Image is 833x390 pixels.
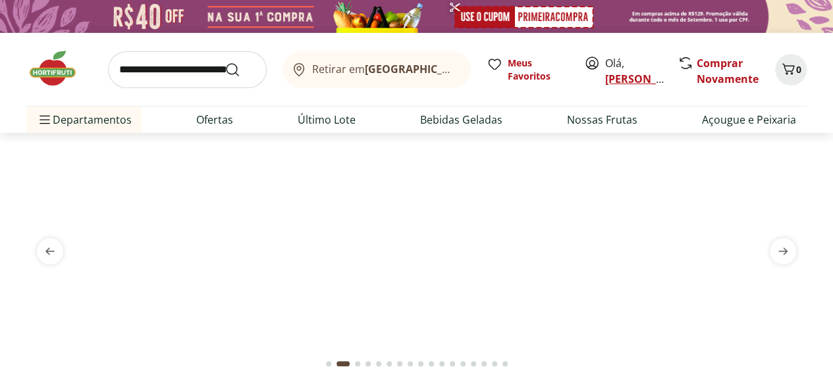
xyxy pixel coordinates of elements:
a: [PERSON_NAME] [605,72,691,86]
img: Hortifruti [26,49,92,88]
button: Go to page 11 from fs-carousel [437,348,447,379]
button: Go to page 14 from fs-carousel [468,348,479,379]
button: Go to page 12 from fs-carousel [447,348,458,379]
button: previous [26,238,74,264]
span: Meus Favoritos [508,57,568,83]
button: Go to page 4 from fs-carousel [363,348,373,379]
span: Departamentos [37,104,132,135]
button: Retirar em[GEOGRAPHIC_DATA]/[GEOGRAPHIC_DATA] [282,51,471,88]
button: Go to page 8 from fs-carousel [405,348,416,379]
button: Submit Search [225,62,256,78]
a: Bebidas Geladas [420,112,502,128]
b: [GEOGRAPHIC_DATA]/[GEOGRAPHIC_DATA] [365,62,587,76]
span: Olá, [605,55,664,87]
button: Go to page 1 from fs-carousel [323,348,334,379]
button: next [759,238,807,264]
input: search [108,51,267,88]
button: Go to page 16 from fs-carousel [489,348,500,379]
a: Açougue e Peixaria [702,112,796,128]
a: Nossas Frutas [567,112,637,128]
button: Menu [37,104,53,135]
a: Meus Favoritos [487,57,568,83]
button: Current page from fs-carousel [334,348,352,379]
button: Go to page 10 from fs-carousel [426,348,437,379]
button: Go to page 5 from fs-carousel [373,348,384,379]
button: Go to page 3 from fs-carousel [352,348,363,379]
button: Go to page 7 from fs-carousel [394,348,405,379]
span: 0 [796,63,801,76]
button: Go to page 13 from fs-carousel [458,348,468,379]
img: aziete [26,149,807,337]
button: Go to page 9 from fs-carousel [416,348,426,379]
a: Ofertas [196,112,233,128]
a: Comprar Novamente [697,56,759,86]
a: Último Lote [298,112,356,128]
button: Go to page 17 from fs-carousel [500,348,510,379]
button: Carrinho [775,54,807,85]
button: Go to page 6 from fs-carousel [384,348,394,379]
button: Go to page 15 from fs-carousel [479,348,489,379]
span: Retirar em [312,63,458,75]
